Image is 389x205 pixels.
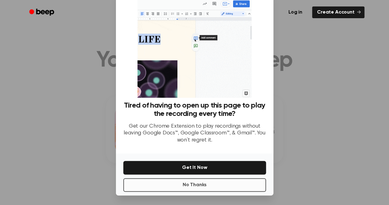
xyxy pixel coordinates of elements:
[282,5,308,19] a: Log in
[312,6,364,18] a: Create Account
[123,161,266,174] button: Get It Now
[123,123,266,144] p: Get our Chrome Extension to play recordings without leaving Google Docs™, Google Classroom™, & Gm...
[25,6,60,18] a: Beep
[123,101,266,118] h3: Tired of having to open up this page to play the recording every time?
[123,178,266,192] button: No Thanks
